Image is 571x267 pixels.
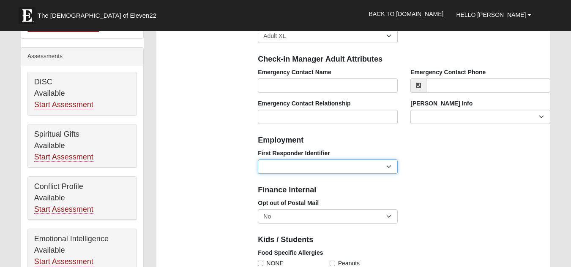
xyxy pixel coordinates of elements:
div: Conflict Profile Available [28,177,137,220]
h4: Employment [258,136,550,145]
a: Start Assessment [34,153,93,162]
div: Spiritual Gifts Available [28,124,137,167]
label: Emergency Contact Relationship [258,99,350,108]
a: Start Assessment [34,257,93,266]
label: Emergency Contact Name [258,68,331,76]
label: Opt out of Postal Mail [258,199,319,207]
label: First Responder Identifier [258,149,330,157]
a: Start Assessment [34,205,93,214]
input: NONE [258,261,263,266]
label: Food Specific Allergies [258,248,323,257]
a: Back to [DOMAIN_NAME] [363,3,450,24]
span: The [DEMOGRAPHIC_DATA] of Eleven22 [38,11,156,20]
img: Eleven22 logo [19,7,36,24]
input: Peanuts [330,261,335,266]
a: Start Assessment [34,100,93,109]
h4: Finance Internal [258,186,550,195]
div: DISC Available [28,72,137,115]
h4: Kids / Students [258,235,550,245]
label: [PERSON_NAME] Info [410,99,473,108]
div: Assessments [21,48,143,65]
span: Hello [PERSON_NAME] [456,11,526,18]
h4: Check-in Manager Adult Attributes [258,55,550,64]
a: Hello [PERSON_NAME] [450,4,538,25]
a: The [DEMOGRAPHIC_DATA] of Eleven22 [14,3,183,24]
label: Emergency Contact Phone [410,68,486,76]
